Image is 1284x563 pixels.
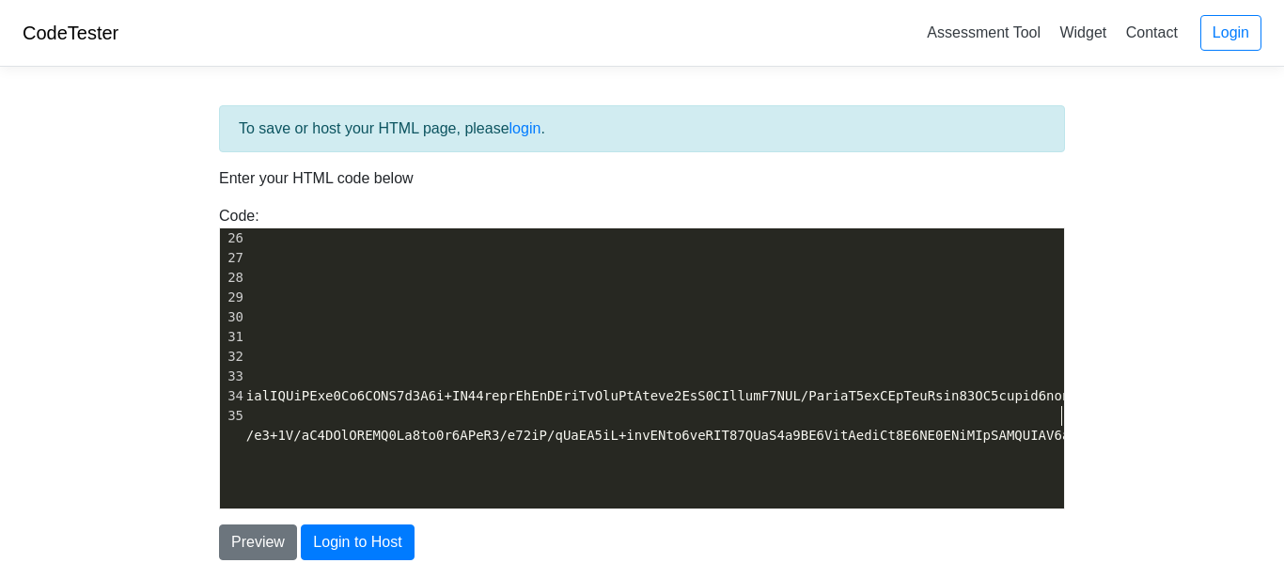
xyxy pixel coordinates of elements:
[23,23,118,43] a: CodeTester
[919,17,1048,48] a: Assessment Tool
[219,248,246,268] div: 27
[219,327,246,347] div: 31
[301,524,414,560] button: Login to Host
[219,367,246,386] div: 33
[219,347,246,367] div: 32
[1052,17,1114,48] a: Widget
[219,386,246,406] div: 34
[219,105,1065,152] div: To save or host your HTML page, please .
[219,288,246,307] div: 29
[219,406,246,426] div: 35
[219,228,246,248] div: 26
[219,307,246,327] div: 30
[205,205,1079,509] div: Code:
[1200,15,1261,51] a: Login
[1119,17,1185,48] a: Contact
[219,524,297,560] button: Preview
[509,120,541,136] a: login
[219,167,1065,190] p: Enter your HTML code below
[219,268,246,288] div: 28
